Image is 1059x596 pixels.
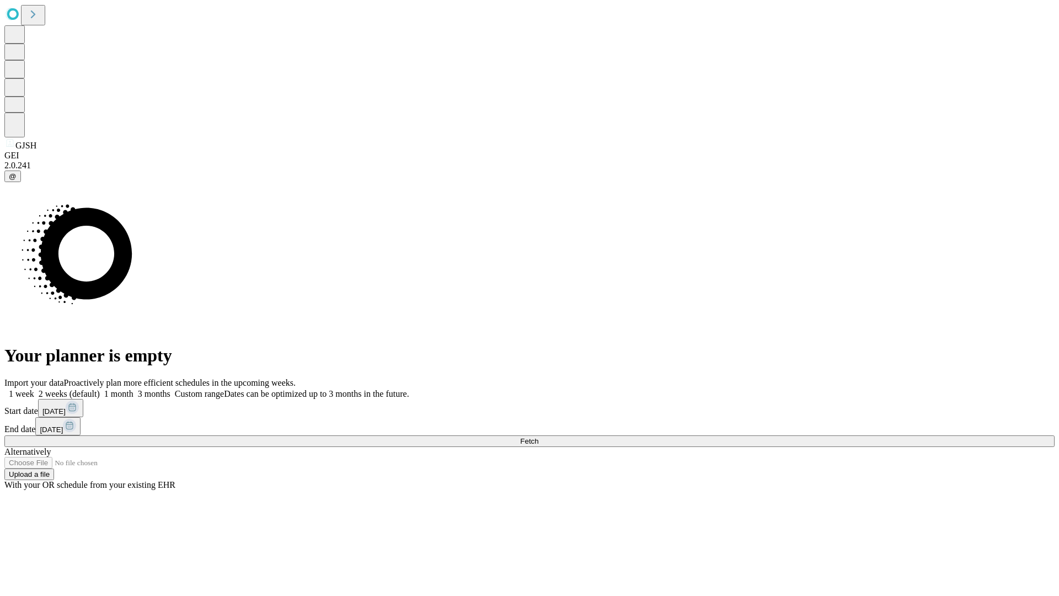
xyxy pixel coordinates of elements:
span: [DATE] [42,407,66,416]
span: Custom range [175,389,224,398]
button: [DATE] [35,417,81,435]
span: [DATE] [40,425,63,434]
span: @ [9,172,17,180]
button: [DATE] [38,399,83,417]
div: 2.0.241 [4,161,1055,171]
span: Fetch [520,437,538,445]
span: 3 months [138,389,170,398]
button: Fetch [4,435,1055,447]
button: @ [4,171,21,182]
span: 1 week [9,389,34,398]
span: GJSH [15,141,36,150]
div: Start date [4,399,1055,417]
span: Import your data [4,378,64,387]
span: 2 weeks (default) [39,389,100,398]
span: With your OR schedule from your existing EHR [4,480,175,489]
div: End date [4,417,1055,435]
button: Upload a file [4,469,54,480]
span: Alternatively [4,447,51,456]
div: GEI [4,151,1055,161]
span: Proactively plan more efficient schedules in the upcoming weeks. [64,378,296,387]
h1: Your planner is empty [4,345,1055,366]
span: Dates can be optimized up to 3 months in the future. [224,389,409,398]
span: 1 month [104,389,133,398]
